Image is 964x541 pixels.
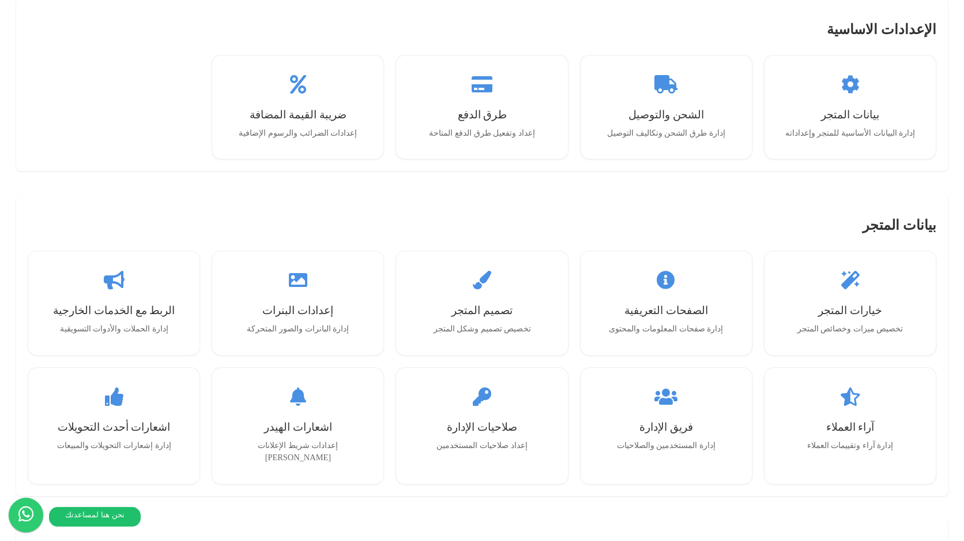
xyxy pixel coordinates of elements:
h3: الصفحات التعريفية [600,304,732,317]
a: الشحن والتوصيلإدارة طرق الشحن وتكاليف التوصيل [589,64,744,151]
a: الربط مع الخدمات الخارجيةإدارة الحملات والأدوات التسويقية [36,259,191,347]
p: إدارة المستخدمين والصلاحيات [600,439,732,452]
a: بيانات المتجرإدارة البيانات الأساسية للمتجر وإعداداته [773,64,928,151]
a: صلاحيات الإدارةإعداد صلاحيات المستخدمين [404,376,559,464]
p: إدارة إشعارات التحويلات والمبيعات [48,439,180,452]
p: إعداد صلاحيات المستخدمين [416,439,548,452]
p: تخصيص تصميم وشكل المتجر [416,323,548,335]
h2: بيانات المتجر [28,217,936,239]
p: إدارة صفحات المعلومات والمحتوى [600,323,732,335]
h3: آراء العملاء [784,420,916,434]
p: إدارة طرق الشحن وتكاليف التوصيل [600,127,732,140]
a: إعدادات البنراتإدارة البانرات والصور المتحركة [220,259,375,347]
p: إدارة البانرات والصور المتحركة [232,323,364,335]
h3: اشعارات الهيدر [232,420,364,434]
p: إدارة الحملات والأدوات التسويقية [48,323,180,335]
a: اشعارات أحدث التحويلاتإدارة إشعارات التحويلات والمبيعات [36,376,191,464]
h3: بيانات المتجر [784,108,916,121]
p: إعدادات شريط الإعلانات [PERSON_NAME] [232,439,364,464]
p: تخصيص ميزات وخصائص المتجر [784,323,916,335]
a: ضريبة القيمة المضافةإعدادات الضرائب والرسوم الإضافية [220,64,375,151]
h3: طرق الدفع [416,108,548,121]
a: فريق الإدارةإدارة المستخدمين والصلاحيات [589,376,744,464]
h3: تصميم المتجر [416,304,548,317]
a: الصفحات التعريفيةإدارة صفحات المعلومات والمحتوى [589,259,744,347]
a: اشعارات الهيدرإعدادات شريط الإعلانات [PERSON_NAME] [220,376,375,476]
p: إدارة البيانات الأساسية للمتجر وإعداداته [784,127,916,140]
p: إعدادات الضرائب والرسوم الإضافية [232,127,364,140]
p: إدارة آراء وتقييمات العملاء [784,439,916,452]
a: خيارات المتجرتخصيص ميزات وخصائص المتجر [773,259,928,347]
h3: فريق الإدارة [600,420,732,434]
h3: الربط مع الخدمات الخارجية [48,304,180,317]
h2: الإعدادات الاساسية [28,21,936,43]
h3: إعدادات البنرات [232,304,364,317]
h3: خيارات المتجر [784,304,916,317]
h3: ضريبة القيمة المضافة [232,108,364,121]
a: طرق الدفعإعداد وتفعيل طرق الدفع المتاحة [404,64,559,151]
h3: صلاحيات الإدارة [416,420,548,434]
a: تصميم المتجرتخصيص تصميم وشكل المتجر [404,259,559,347]
h3: الشحن والتوصيل [600,108,732,121]
p: إعداد وتفعيل طرق الدفع المتاحة [416,127,548,140]
a: آراء العملاءإدارة آراء وتقييمات العملاء [773,376,928,464]
h3: اشعارات أحدث التحويلات [48,420,180,434]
